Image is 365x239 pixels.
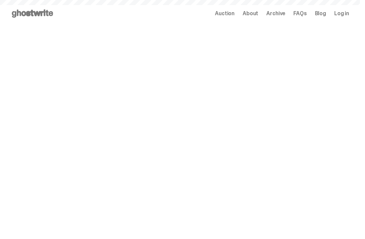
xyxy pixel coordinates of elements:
a: FAQs [293,11,307,16]
a: Blog [315,11,326,16]
a: About [243,11,258,16]
a: Log in [334,11,349,16]
a: Auction [215,11,235,16]
a: Archive [266,11,285,16]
